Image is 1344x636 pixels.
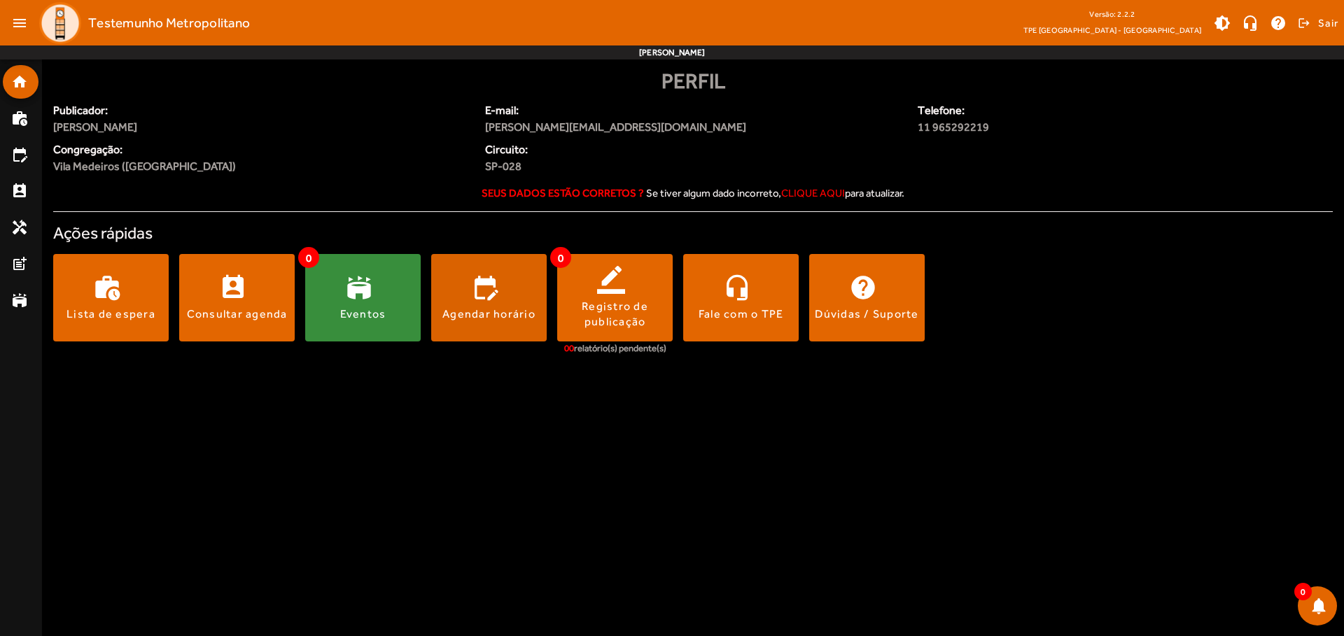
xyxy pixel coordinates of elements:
[187,306,288,322] div: Consultar agenda
[918,119,1225,136] span: 11 965292219
[6,9,34,37] mat-icon: menu
[66,306,155,322] div: Lista de espera
[53,119,468,136] span: [PERSON_NAME]
[11,73,28,90] mat-icon: home
[646,187,904,199] span: Se tiver algum dado incorreto, para atualizar.
[431,254,547,341] button: Agendar horário
[815,306,918,322] div: Dúvidas / Suporte
[88,12,250,34] span: Testemunho Metropolitano
[11,219,28,236] mat-icon: handyman
[179,254,295,341] button: Consultar agenda
[781,187,845,199] span: clique aqui
[53,223,1333,243] h4: Ações rápidas
[53,141,468,158] span: Congregação:
[11,110,28,127] mat-icon: work_history
[34,2,250,44] a: Testemunho Metropolitano
[442,306,535,322] div: Agendar horário
[485,102,900,119] span: E-mail:
[1023,6,1201,23] div: Versão: 2.2.2
[340,306,386,322] div: Eventos
[485,141,685,158] span: Circuito:
[699,306,784,322] div: Fale com o TPE
[485,119,900,136] span: [PERSON_NAME][EMAIL_ADDRESS][DOMAIN_NAME]
[11,292,28,309] mat-icon: stadium
[11,255,28,272] mat-icon: post_add
[564,343,574,353] span: 00
[53,158,236,175] span: Vila Medeiros ([GEOGRAPHIC_DATA])
[557,254,673,341] button: Registro de publicação
[550,247,571,268] span: 0
[918,102,1225,119] span: Telefone:
[11,146,28,163] mat-icon: edit_calendar
[809,254,925,341] button: Dúvidas / Suporte
[53,254,169,341] button: Lista de espera
[298,247,319,268] span: 0
[482,187,644,199] strong: Seus dados estão corretos ?
[53,102,468,119] span: Publicador:
[1318,12,1338,34] span: Sair
[1294,583,1312,600] span: 0
[683,254,799,341] button: Fale com o TPE
[53,65,1333,97] div: Perfil
[1296,13,1338,34] button: Sair
[564,341,666,355] div: relatório(s) pendente(s)
[557,299,673,330] div: Registro de publicação
[485,158,685,175] span: SP-028
[11,183,28,199] mat-icon: perm_contact_calendar
[39,2,81,44] img: Logo TPE
[1023,23,1201,37] span: TPE [GEOGRAPHIC_DATA] - [GEOGRAPHIC_DATA]
[305,254,421,341] button: Eventos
